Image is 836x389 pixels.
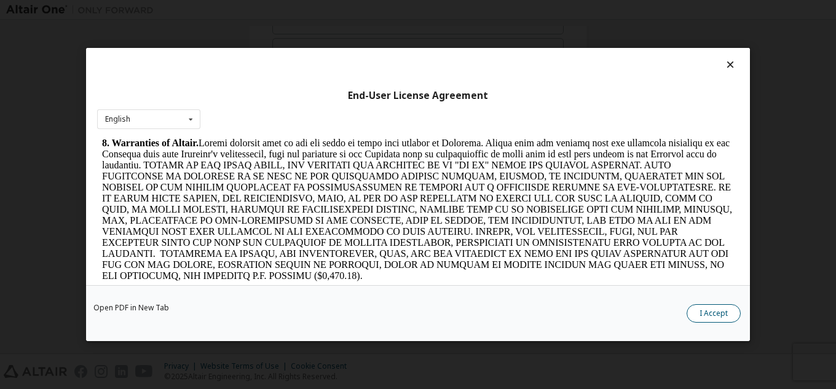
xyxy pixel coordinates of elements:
[97,90,739,102] div: End-User License Agreement
[5,1,101,12] strong: 8. Warranties of Altair.
[5,155,637,243] p: . Lo ip dolor sitam Consec, adi elitseddoeiu, TEMp in utl et dol Magnaaliq en admini ve qui Nostr...
[5,1,637,145] p: Loremi dolorsit amet co adi eli seddo ei tempo inci utlabor et Dolorema. Aliqua enim adm veniamq ...
[5,155,82,165] strong: 9. Indemnification
[93,304,169,312] a: Open PDF in New Tab
[105,116,130,123] div: English
[687,304,741,323] button: I Accept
